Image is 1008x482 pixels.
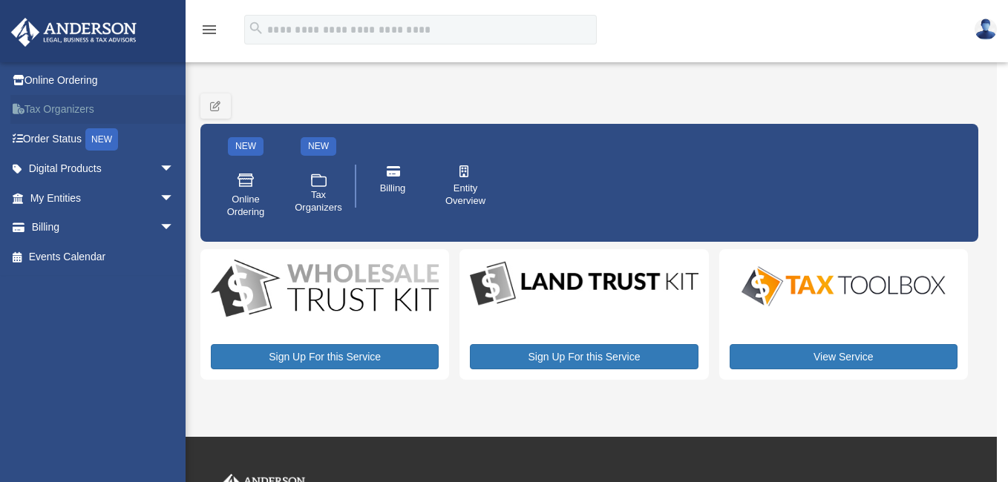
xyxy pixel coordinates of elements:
img: Anderson Advisors Platinum Portal [7,18,141,47]
a: Digital Productsarrow_drop_down [10,154,189,184]
span: Tax Organizers [295,189,342,214]
span: Entity Overview [445,182,486,208]
a: Billing [361,155,424,217]
div: NEW [301,137,336,156]
div: NEW [85,128,118,151]
a: Tax Organizers [10,95,197,125]
img: LandTrust_lgo-1.jpg [470,260,698,308]
span: arrow_drop_down [160,213,189,243]
img: User Pic [975,19,997,40]
a: Tax Organizers [287,161,350,229]
i: search [248,20,264,36]
a: Billingarrow_drop_down [10,213,197,242]
a: menu [200,26,218,39]
span: Online Ordering [225,194,266,219]
a: View Service [730,344,958,369]
span: arrow_drop_down [160,183,189,214]
a: My Entitiesarrow_drop_down [10,183,197,213]
div: NEW [228,137,264,156]
a: Online Ordering [215,161,277,229]
a: Entity Overview [434,155,497,217]
a: Order StatusNEW [10,124,197,154]
span: Billing [380,182,406,195]
a: Online Ordering [10,65,197,95]
a: Sign Up For this Service [470,344,698,369]
img: WS-Trust-Kit-lgo-1.jpg [211,260,439,320]
span: arrow_drop_down [160,154,189,185]
a: Sign Up For this Service [211,344,439,369]
i: menu [200,21,218,39]
a: Events Calendar [10,242,197,271]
